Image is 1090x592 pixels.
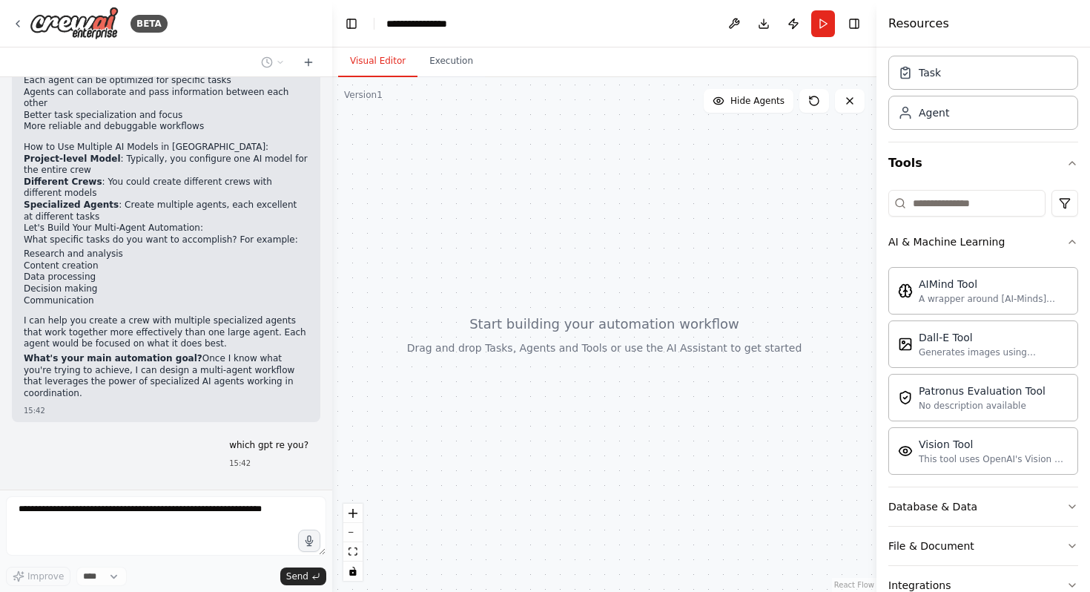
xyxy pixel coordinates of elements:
p: Once I know what you're trying to achieve, I can design a multi-agent workflow that leverages the... [24,353,308,399]
button: zoom in [343,504,363,523]
button: Start a new chat [297,53,320,71]
button: Execution [417,46,485,77]
button: Database & Data [888,487,1078,526]
li: Better task specialization and focus [24,110,308,122]
button: AI & Machine Learning [888,223,1078,261]
li: Communication [24,295,308,307]
button: zoom out [343,523,363,542]
div: React Flow controls [343,504,363,581]
li: : You could create different crews with different models [24,177,308,200]
div: Vision Tool [919,437,1068,452]
li: Content creation [24,260,308,272]
button: File & Document [888,527,1078,565]
div: Version 1 [344,89,383,101]
div: Agent [919,105,949,120]
strong: Project-level Model [24,154,121,164]
h2: How to Use Multiple AI Models in [GEOGRAPHIC_DATA]: [24,142,308,154]
span: Hide Agents [730,95,785,107]
button: Switch to previous chat [255,53,291,71]
div: No description available [919,400,1046,412]
p: What specific tasks do you want to accomplish? For example: [24,234,308,246]
div: Patronus Evaluation Tool [919,384,1046,398]
li: Decision making [24,283,308,295]
div: AI & Machine Learning [888,261,1078,487]
span: Send [286,570,308,582]
li: Agents can collaborate and pass information between each other [24,87,308,110]
a: React Flow attribution [834,581,874,589]
img: DallETool [898,337,913,352]
button: Hide left sidebar [341,13,362,34]
div: This tool uses OpenAI's Vision API to describe the contents of an image. [919,453,1068,465]
button: Hide Agents [704,89,793,113]
p: I can help you create a crew with multiple specialized agents that work together more effectively... [24,315,308,350]
li: : Create multiple agents, each excellent at different tasks [24,200,308,223]
button: Send [280,568,326,585]
img: AIMindTool [898,283,913,298]
button: Click to speak your automation idea [298,530,320,552]
div: Task [919,65,941,80]
div: File & Document [888,539,974,553]
button: fit view [343,542,363,562]
span: Improve [27,570,64,582]
nav: breadcrumb [386,16,463,31]
div: BETA [131,15,168,33]
li: Research and analysis [24,249,308,260]
li: : Typically, you configure one AI model for the entire crew [24,154,308,177]
button: Visual Editor [338,46,417,77]
li: Data processing [24,272,308,283]
div: Dall-E Tool [919,330,1068,345]
div: 15:42 [24,405,308,416]
button: Improve [6,567,70,586]
strong: Specialized Agents [24,200,119,210]
button: Hide right sidebar [844,13,865,34]
strong: What's your main automation goal? [24,353,202,364]
button: Tools [888,142,1078,184]
img: PatronusEvalTool [898,390,913,405]
h4: Resources [888,15,949,33]
div: Generates images using OpenAI's Dall-E model. [919,346,1068,358]
div: Database & Data [888,499,977,514]
strong: Different Crews [24,177,102,187]
div: AIMind Tool [919,277,1068,292]
div: AI & Machine Learning [888,234,1005,249]
button: toggle interactivity [343,562,363,581]
p: which gpt re you? [229,440,308,452]
img: VisionTool [898,444,913,458]
img: Logo [30,7,119,40]
div: Crew [888,50,1078,142]
li: Each agent can be optimized for specific tasks [24,75,308,87]
h2: Let's Build Your Multi-Agent Automation: [24,223,308,234]
li: More reliable and debuggable workflows [24,121,308,133]
div: A wrapper around [AI-Minds]([URL][DOMAIN_NAME]). Useful for when you need answers to questions fr... [919,293,1068,305]
div: 15:42 [229,458,308,469]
